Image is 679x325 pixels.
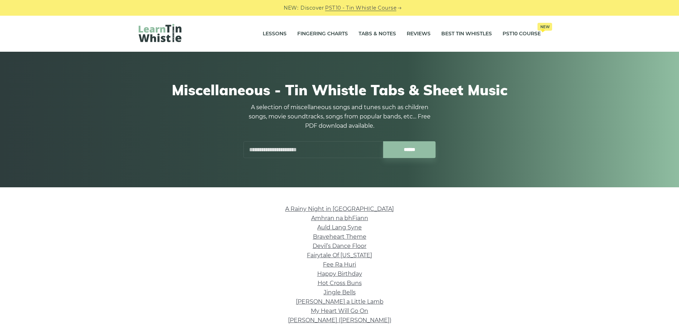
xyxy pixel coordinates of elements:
[313,233,366,240] a: Braveheart Theme
[263,25,287,43] a: Lessons
[297,25,348,43] a: Fingering Charts
[139,81,541,98] h1: Miscellaneous - Tin Whistle Tabs & Sheet Music
[296,298,384,305] a: [PERSON_NAME] a Little Lamb
[313,243,366,249] a: Devil’s Dance Floor
[317,270,362,277] a: Happy Birthday
[311,215,368,222] a: Amhran na bhFiann
[537,23,552,31] span: New
[318,280,362,286] a: Hot Cross Buns
[243,103,436,131] p: A selection of miscellaneous songs and tunes such as children songs, movie soundtracks, songs fro...
[288,317,391,324] a: [PERSON_NAME] ([PERSON_NAME])
[503,25,541,43] a: PST10 CourseNew
[317,224,362,231] a: Auld Lang Syne
[407,25,431,43] a: Reviews
[323,261,356,268] a: Fee Ra Huri
[285,205,394,212] a: A Rainy Night in [GEOGRAPHIC_DATA]
[324,289,356,296] a: Jingle Bells
[359,25,396,43] a: Tabs & Notes
[311,308,368,314] a: My Heart Will Go On
[139,24,181,42] img: LearnTinWhistle.com
[441,25,492,43] a: Best Tin Whistles
[307,252,372,259] a: Fairytale Of [US_STATE]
